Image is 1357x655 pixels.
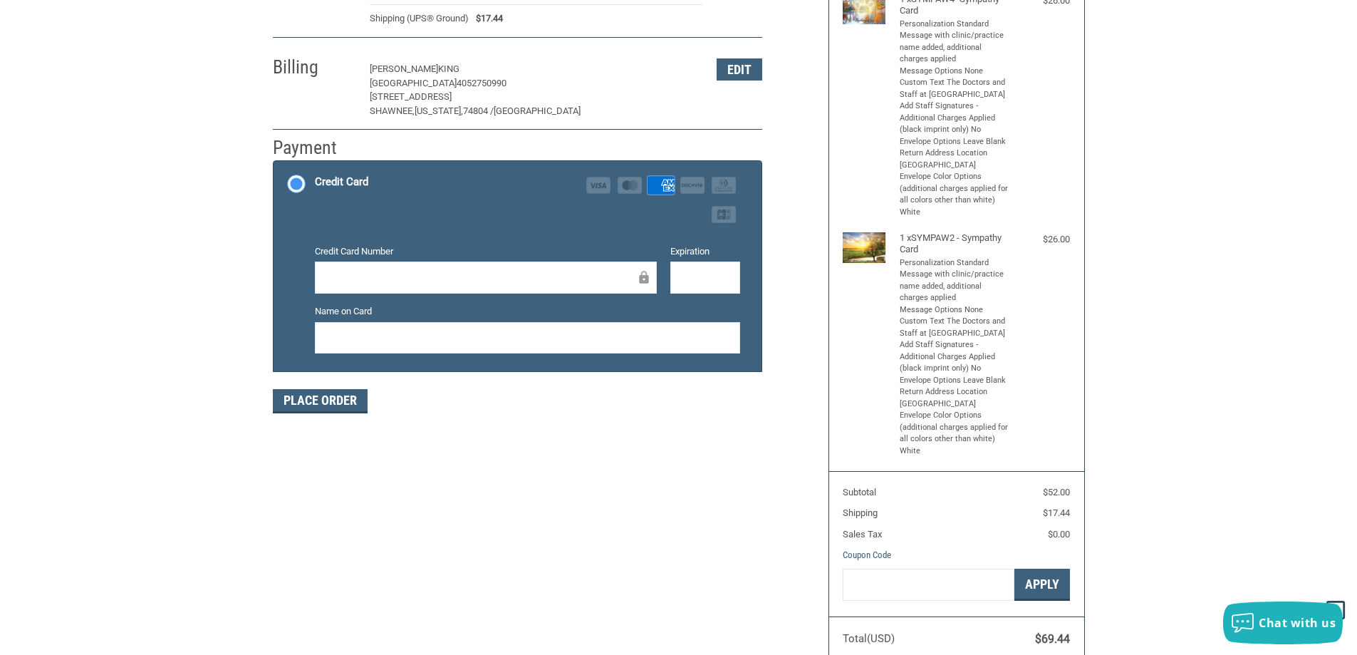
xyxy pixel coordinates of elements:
span: $17.44 [469,11,503,26]
span: $69.44 [1035,632,1070,646]
span: [STREET_ADDRESS] [370,91,452,102]
input: Gift Certificate or Coupon Code [843,569,1014,601]
li: Return Address Location [GEOGRAPHIC_DATA] [900,148,1010,171]
li: Add Staff Signatures - Additional Charges Applied (black imprint only) No [900,339,1010,375]
li: Envelope Options Leave Blank [900,136,1010,148]
h4: 1 x SYMPAW2 - Sympathy Card [900,232,1010,256]
span: [PERSON_NAME] [370,63,438,74]
li: Add Staff Signatures - Additional Charges Applied (black imprint only) No [900,100,1010,136]
span: King [438,63,459,74]
span: $0.00 [1048,529,1070,540]
li: Envelope Options Leave Blank [900,375,1010,387]
h2: Payment [273,136,356,160]
span: Total (USD) [843,632,895,645]
li: Personalization Standard Message with clinic/practice name added, additional charges applied [900,257,1010,304]
li: Envelope Color Options (additional charges applied for all colors other than white) White [900,410,1010,457]
span: Sales Tax [843,529,882,540]
span: 74804 / [463,105,494,116]
button: Apply [1014,569,1070,601]
label: Credit Card Number [315,244,657,259]
li: Message Options None [900,304,1010,316]
span: $52.00 [1043,487,1070,497]
li: Return Address Location [GEOGRAPHIC_DATA] [900,386,1010,410]
li: Envelope Color Options (additional charges applied for all colors other than white) White [900,171,1010,218]
span: Shawnee, [370,105,415,116]
span: 4052750990 [457,78,506,88]
label: Expiration [670,244,740,259]
span: Chat with us [1259,615,1336,631]
span: [GEOGRAPHIC_DATA] [370,78,457,88]
li: Message Options None [900,66,1010,78]
span: Subtotal [843,487,876,497]
div: $26.00 [1013,232,1070,247]
label: Name on Card [315,304,740,319]
button: Chat with us [1223,602,1343,644]
button: Place Order [273,389,368,413]
span: $17.44 [1043,507,1070,518]
span: Shipping (UPS® Ground) [370,11,469,26]
li: Personalization Standard Message with clinic/practice name added, additional charges applied [900,19,1010,66]
span: [US_STATE], [415,105,463,116]
div: Credit Card [315,170,368,194]
span: Shipping [843,507,878,518]
button: Edit [717,58,762,81]
li: Custom Text The Doctors and Staff at [GEOGRAPHIC_DATA] [900,316,1010,339]
li: Custom Text The Doctors and Staff at [GEOGRAPHIC_DATA] [900,77,1010,100]
span: [GEOGRAPHIC_DATA] [494,105,581,116]
a: Coupon Code [843,550,891,560]
h2: Billing [273,56,356,79]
